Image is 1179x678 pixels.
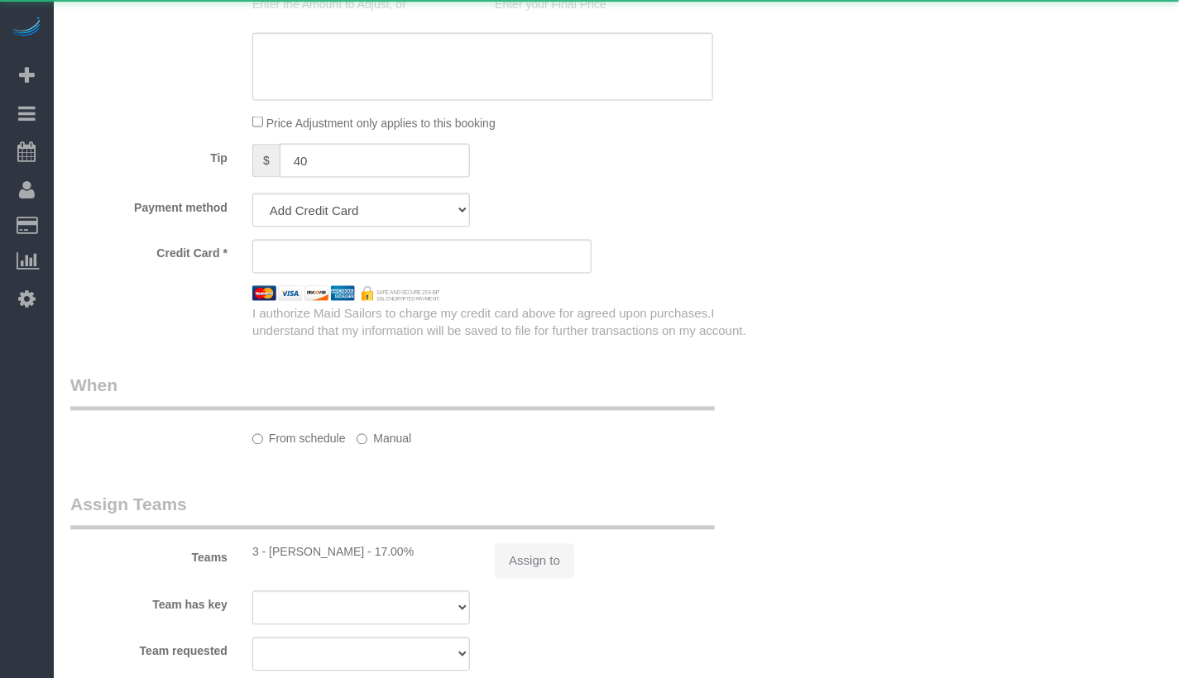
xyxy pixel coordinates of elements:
[58,193,240,216] label: Payment method
[240,286,453,301] img: credit cards
[58,591,240,614] label: Team has key
[70,374,715,411] legend: When
[252,425,346,447] label: From schedule
[58,144,240,166] label: Tip
[10,17,43,40] img: Automaid Logo
[252,434,263,445] input: From schedule
[58,544,240,566] label: Teams
[357,434,367,445] input: Manual
[240,305,786,341] div: I authorize Maid Sailors to charge my credit card above for agreed upon purchases.
[266,117,496,130] span: Price Adjustment only applies to this booking
[70,493,715,530] legend: Assign Teams
[58,240,240,262] label: Credit Card *
[357,425,411,447] label: Manual
[252,544,470,561] div: 3 - [PERSON_NAME] - 17.00%
[252,144,280,178] span: $
[266,250,578,265] iframe: Secure card payment input frame
[58,637,240,660] label: Team requested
